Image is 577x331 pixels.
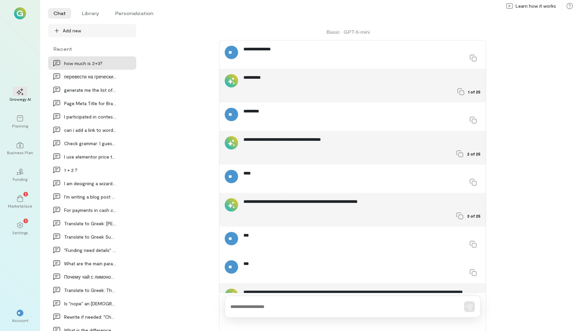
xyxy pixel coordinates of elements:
div: Funding [13,177,27,182]
div: 1 + 2 ? [64,167,116,174]
div: I use elementor price table, can I get the plan s… [64,153,116,160]
div: can i add a link to wordpress wpforms checkbox fi… [64,126,116,133]
div: Rewrite if needed: "Changing company name here ha… [64,313,116,320]
div: Account [12,318,28,323]
span: 2 of 25 [467,151,480,156]
div: Growegy AI [9,96,31,102]
a: Marketplace [8,190,32,214]
div: I am designing a wizard that helps the new user t… [64,180,116,187]
div: Translate to Greek Subject: Offer for fixing the… [64,233,116,240]
a: Settings [8,217,32,241]
div: Business Plan [7,150,33,155]
div: перевести на греческий и английский и : При расс… [64,73,116,80]
span: 1 [25,218,26,224]
div: Planning [12,123,28,128]
div: generate me the list of 35 top countries by size [64,86,116,93]
div: Translate to Greek: [PERSON_NAME] Court Administrative Com… [64,220,116,227]
span: Learn how it works [516,3,556,9]
div: For payments in cash contact [PERSON_NAME] at [GEOGRAPHIC_DATA]… [64,207,116,214]
a: Growegy AI [8,83,32,107]
li: Library [76,8,105,19]
span: 1 of 25 [468,89,480,94]
div: Check grammar: I guess I have some relevant exper… [64,140,116,147]
div: Почему чай с лимоном вкуснее? [64,273,116,280]
span: 3 of 25 [467,213,480,219]
div: Translate to Greek: The external lift door clos… [64,287,116,294]
div: I participated in contest on codeforces, the cont… [64,113,116,120]
div: Page Meta Title for Brand [64,100,116,107]
div: how much is 2+3? [64,60,116,67]
div: Marketplace [8,203,32,209]
span: Add new [63,27,131,34]
a: Business Plan [8,136,32,160]
a: Funding [8,163,32,187]
div: "Funding need details" or "Funding needs details"? [64,247,116,254]
div: Recent [48,45,136,52]
a: Planning [8,110,32,134]
span: 1 [25,191,26,197]
div: I’m writing a blog post for company about topic.… [64,193,116,200]
div: Settings [12,230,28,235]
div: What are the main parameters when describing the… [64,260,116,267]
li: Personalization [110,8,159,19]
div: Is “nope” an [DEMOGRAPHIC_DATA] or [DEMOGRAPHIC_DATA]? [64,300,116,307]
li: Chat [48,8,71,19]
